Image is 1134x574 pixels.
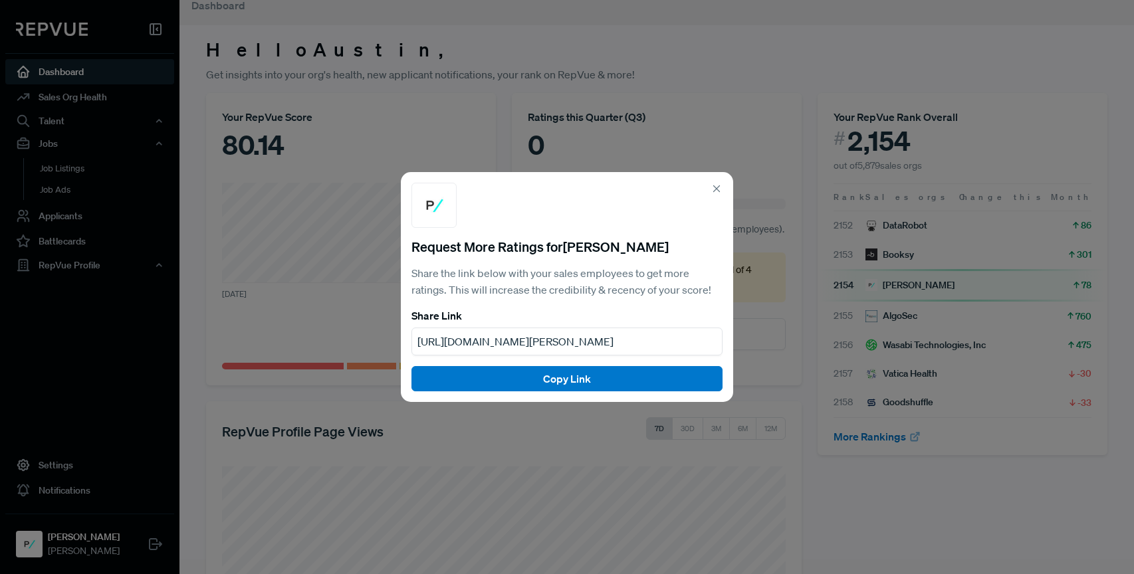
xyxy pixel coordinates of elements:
span: [URL][DOMAIN_NAME][PERSON_NAME] [417,335,614,348]
button: Copy Link [411,366,723,391]
p: Share the link below with your sales employees to get more ratings. This will increase the credib... [411,265,723,299]
h6: Share Link [411,310,723,322]
img: Polly [417,189,451,222]
h5: Request More Ratings for [PERSON_NAME] [411,239,723,254]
